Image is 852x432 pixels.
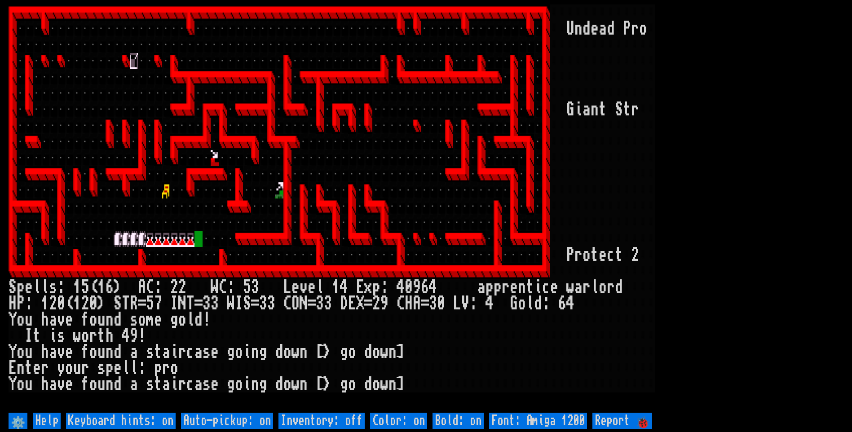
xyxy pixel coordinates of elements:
div: U [566,21,574,37]
div: D [340,295,348,312]
div: n [17,360,25,376]
div: G [510,295,518,312]
div: o [283,376,291,392]
div: 9 [380,295,388,312]
div: d [275,344,283,360]
div: E [9,360,17,376]
div: 3 [429,295,437,312]
div: n [300,376,308,392]
div: t [97,328,106,344]
div: d [275,376,283,392]
div: d [534,295,542,312]
div: [ [316,344,324,360]
div: e [211,344,219,360]
div: p [154,360,162,376]
div: o [235,376,243,392]
div: a [194,344,203,360]
div: a [583,101,591,118]
div: ] [397,344,405,360]
div: a [49,376,57,392]
div: n [300,344,308,360]
div: ] [397,376,405,392]
div: r [631,21,639,37]
div: = [421,295,429,312]
div: s [146,376,154,392]
div: a [477,279,486,295]
div: e [65,312,73,328]
div: ) [97,295,106,312]
div: d [364,376,372,392]
div: : [380,279,388,295]
div: = [194,295,203,312]
div: e [65,344,73,360]
div: o [372,376,380,392]
div: o [89,376,97,392]
div: n [591,101,599,118]
div: t [591,247,599,263]
div: r [502,279,510,295]
div: 7 [154,295,162,312]
div: c [542,279,550,295]
div: g [259,376,267,392]
div: = [364,295,372,312]
div: : [138,360,146,376]
div: P [17,295,25,312]
div: f [81,312,89,328]
div: o [65,360,73,376]
div: l [33,279,41,295]
div: ! [203,312,211,328]
div: o [235,344,243,360]
div: o [639,21,647,37]
div: l [316,279,324,295]
div: w [291,344,300,360]
div: S [243,295,251,312]
div: f [81,376,89,392]
input: Inventory: off [278,413,365,429]
div: o [283,344,291,360]
div: 2 [170,279,178,295]
div: e [599,247,607,263]
div: l [591,279,599,295]
div: o [348,376,356,392]
div: o [583,247,591,263]
div: v [57,376,65,392]
div: S [615,101,623,118]
div: e [550,279,558,295]
div: 6 [558,295,566,312]
div: l [186,312,194,328]
div: e [211,376,219,392]
div: A [413,295,421,312]
div: = [308,295,316,312]
div: ( [89,279,97,295]
div: r [574,247,583,263]
div: u [97,376,106,392]
div: s [146,344,154,360]
div: L [283,279,291,295]
div: d [114,376,122,392]
div: 3 [316,295,324,312]
div: h [106,328,114,344]
div: a [130,376,138,392]
div: e [308,279,316,295]
input: Keyboard hints: on [66,413,176,429]
div: : [57,279,65,295]
div: n [106,312,114,328]
div: W [227,295,235,312]
input: Help [33,413,61,429]
div: I [25,328,33,344]
div: 1 [97,279,106,295]
div: e [510,279,518,295]
div: h [41,344,49,360]
div: X [356,295,364,312]
div: r [89,328,97,344]
div: n [518,279,526,295]
div: t [599,101,607,118]
div: i [574,101,583,118]
div: c [607,247,615,263]
div: : [469,295,477,312]
div: C [146,279,154,295]
div: v [300,279,308,295]
div: t [623,101,631,118]
div: > [324,376,332,392]
div: N [178,295,186,312]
